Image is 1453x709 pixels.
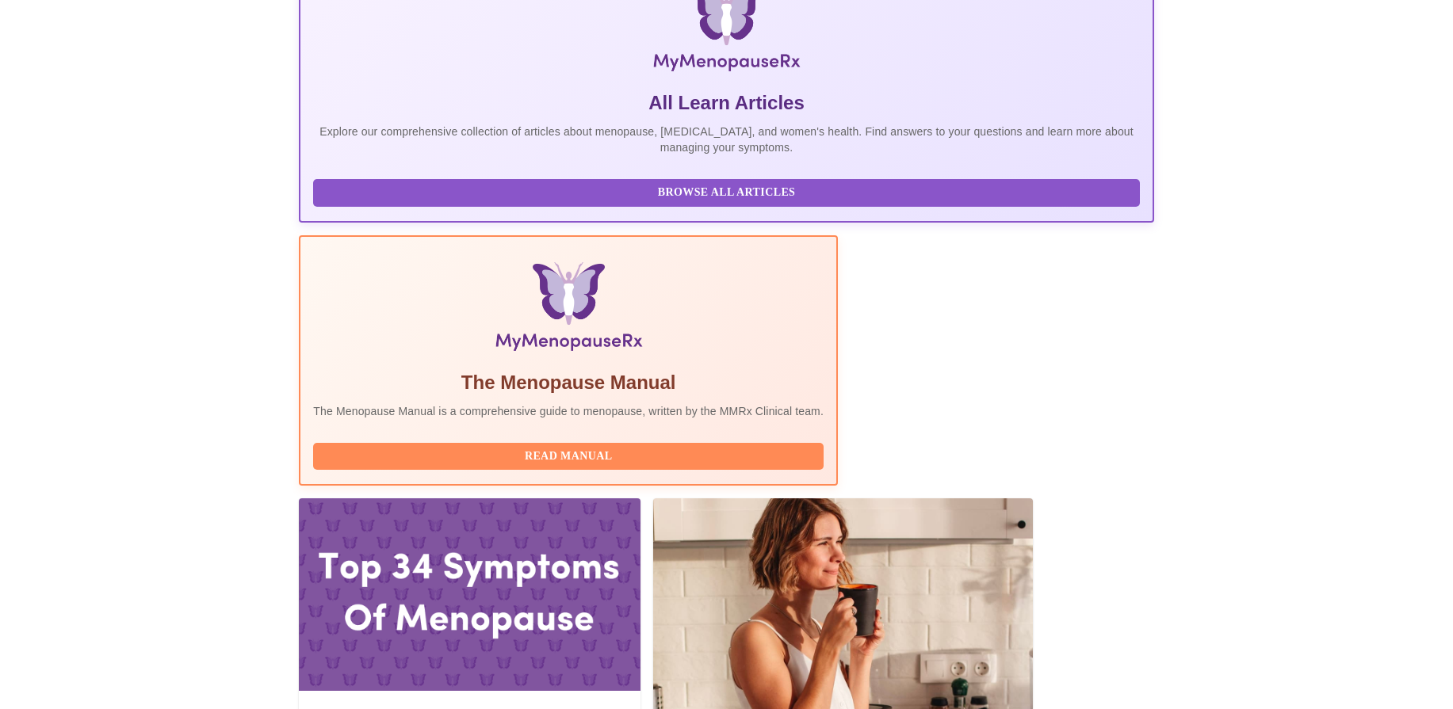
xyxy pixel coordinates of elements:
button: Read Manual [313,443,824,471]
span: Read Manual [329,447,808,467]
h5: The Menopause Manual [313,370,824,395]
span: Browse All Articles [329,183,1123,203]
h5: All Learn Articles [313,90,1139,116]
a: Browse All Articles [313,185,1143,198]
button: Browse All Articles [313,179,1139,207]
p: Explore our comprehensive collection of articles about menopause, [MEDICAL_DATA], and women's hea... [313,124,1139,155]
img: Menopause Manual [394,262,742,357]
p: The Menopause Manual is a comprehensive guide to menopause, written by the MMRx Clinical team. [313,403,824,419]
a: Read Manual [313,448,828,462]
